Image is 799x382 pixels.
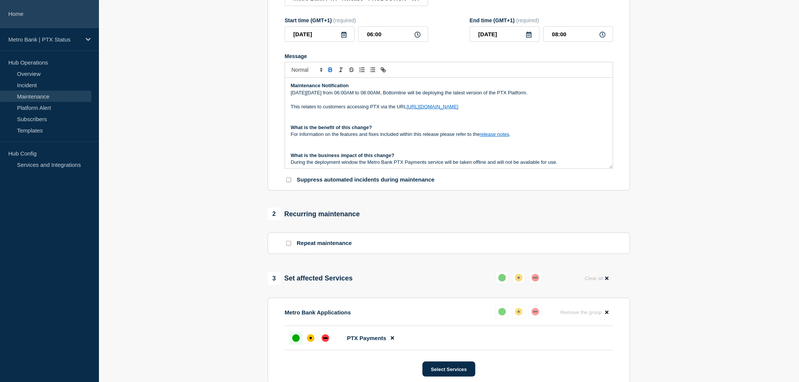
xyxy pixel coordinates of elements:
p: Repeat maintenance [297,240,352,247]
button: Select Services [423,362,475,377]
div: up [498,274,506,282]
input: Suppress automated incidents during maintenance [286,177,291,182]
span: (required) [516,17,539,23]
div: up [498,308,506,316]
span: 3 [268,272,281,285]
span: (required) [333,17,356,23]
button: up [495,271,509,285]
div: End time (GMT+1) [470,17,613,23]
button: Toggle link [378,65,389,74]
button: affected [512,305,526,319]
span: Remove the group [560,310,602,315]
strong: Maintenance Notification [291,83,349,88]
input: HH:MM [358,26,428,42]
strong: What is the benefit of this change? [291,125,372,130]
input: YYYY-MM-DD [470,26,540,42]
p: [DATE][DATE] from 06:00AM to 08:00AM, Bottomline will be deploying the latest version of the PTX ... [291,89,607,96]
div: affected [515,274,523,282]
p: During the deployment window the Metro Bank PTX Payments service will be taken offline and will n... [291,159,607,166]
div: Set affected Services [268,272,353,285]
div: down [532,308,539,316]
div: Message [285,53,613,59]
p: This relates to customers accessing PTX via the URL [291,103,607,110]
input: Repeat maintenance [286,241,291,246]
button: down [529,305,542,319]
button: Toggle bulleted list [367,65,378,74]
p: Metro Bank | PTX Status [8,36,81,43]
div: down [532,274,539,282]
button: Remove the group [556,305,613,320]
p: For information on the features and fixes included within this release please refer to the . [291,131,607,138]
button: Toggle ordered list [357,65,367,74]
div: down [322,334,329,342]
a: release notes [480,131,509,137]
span: 2 [268,208,281,220]
p: Metro Bank Applications [285,309,351,316]
div: affected [515,308,523,316]
div: affected [307,334,315,342]
input: HH:MM [543,26,613,42]
a: [URL][DOMAIN_NAME] [407,104,458,109]
button: Toggle bold text [325,65,336,74]
div: up [292,334,300,342]
div: Start time (GMT+1) [285,17,428,23]
p: Suppress automated incidents during maintenance [297,176,435,183]
button: up [495,305,509,319]
button: affected [512,271,526,285]
span: PTX Payments [347,335,386,341]
button: Clear all [580,271,613,286]
div: Message [285,78,613,168]
strong: What is the business impact of this change? [291,152,395,158]
button: Toggle strikethrough text [346,65,357,74]
button: down [529,271,542,285]
button: Toggle italic text [336,65,346,74]
input: YYYY-MM-DD [285,26,355,42]
span: Font size [288,65,325,74]
div: Recurring maintenance [268,208,360,220]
